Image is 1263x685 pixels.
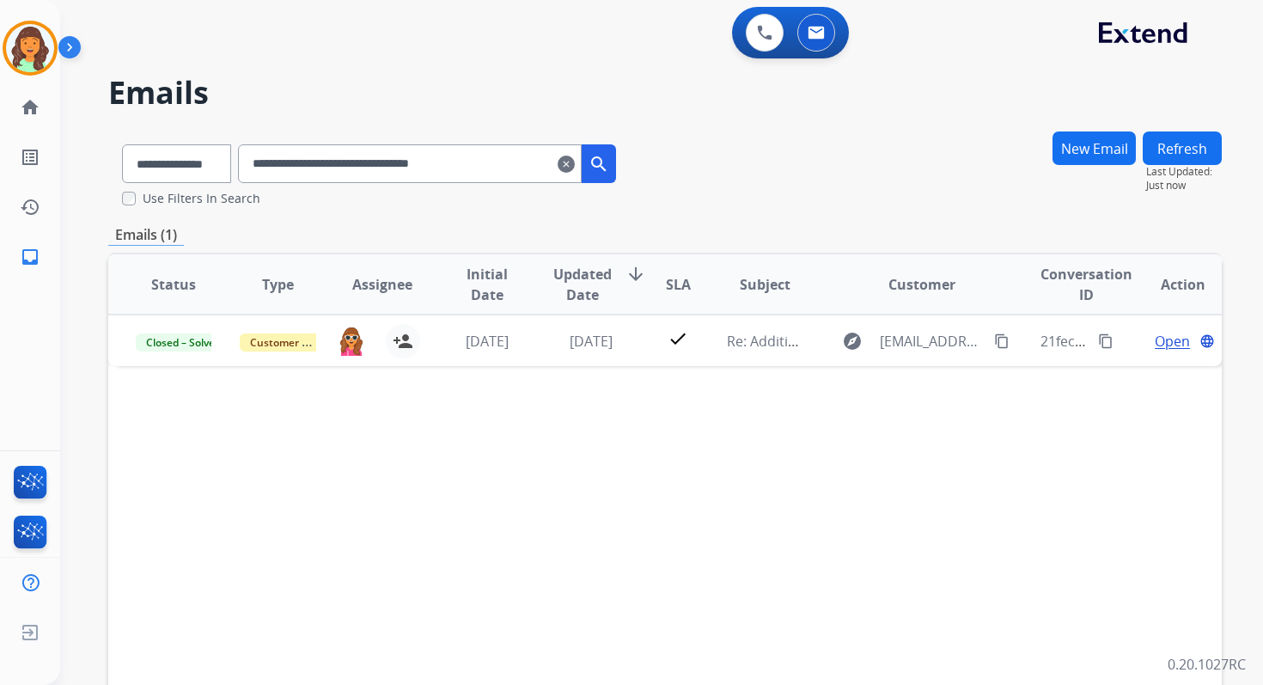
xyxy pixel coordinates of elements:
[352,274,412,295] span: Assignee
[880,331,985,352] span: [EMAIL_ADDRESS][DOMAIN_NAME]
[668,328,688,349] mat-icon: check
[625,264,646,284] mat-icon: arrow_downward
[1168,654,1246,675] p: 0.20.1027RC
[1146,165,1222,179] span: Last Updated:
[589,154,609,174] mat-icon: search
[1146,179,1222,193] span: Just now
[994,333,1010,349] mat-icon: content_copy
[151,274,196,295] span: Status
[553,264,612,305] span: Updated Date
[466,332,509,351] span: [DATE]
[108,224,184,246] p: Emails (1)
[570,332,613,351] span: [DATE]
[262,274,294,295] span: Type
[1098,333,1114,349] mat-icon: content_copy
[393,331,413,352] mat-icon: person_add
[666,274,691,295] span: SLA
[888,274,955,295] span: Customer
[842,331,863,352] mat-icon: explore
[108,76,1222,110] h2: Emails
[20,247,40,267] mat-icon: inbox
[1155,331,1190,352] span: Open
[1199,333,1215,349] mat-icon: language
[20,197,40,217] mat-icon: history
[143,190,260,207] label: Use Filters In Search
[6,24,54,72] img: avatar
[1040,264,1132,305] span: Conversation ID
[1143,131,1222,165] button: Refresh
[136,333,231,352] span: Closed – Solved
[558,154,575,174] mat-icon: clear
[740,274,790,295] span: Subject
[20,97,40,118] mat-icon: home
[20,147,40,168] mat-icon: list_alt
[1117,254,1222,315] th: Action
[1052,131,1136,165] button: New Email
[338,326,365,355] img: agent-avatar
[727,332,920,351] span: Re: Additional Photos Needed
[240,333,351,352] span: Customer Support
[448,264,524,305] span: Initial Date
